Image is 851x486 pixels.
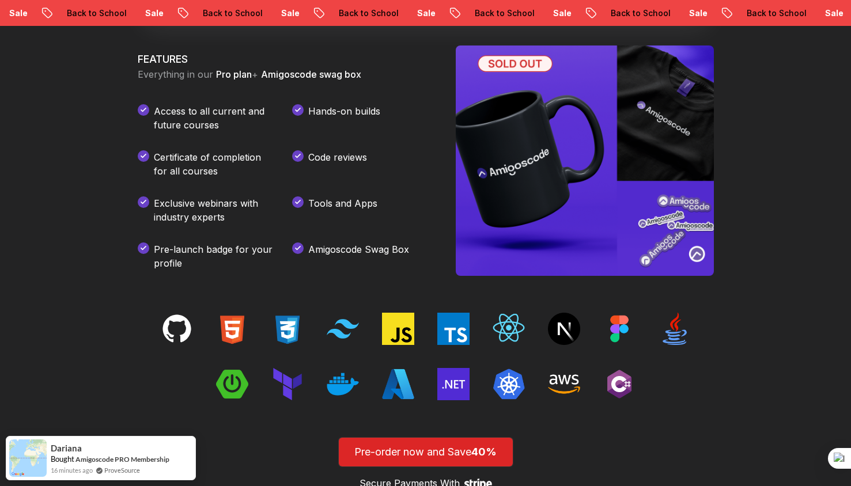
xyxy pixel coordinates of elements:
[548,313,580,345] img: techs tacks
[471,446,497,458] span: 40%
[352,444,500,460] p: Pre-order now and Save
[437,368,470,400] img: techs tacks
[731,7,809,19] p: Back to School
[104,465,140,475] a: ProveSource
[493,368,525,400] img: techs tacks
[327,313,359,345] img: techs tacks
[603,368,636,400] img: techs tacks
[9,439,47,477] img: provesource social proof notification image
[809,7,846,19] p: Sale
[493,313,525,345] img: techs tacks
[308,242,409,270] p: Amigoscode Swag Box
[382,368,414,400] img: techs tacks
[138,51,428,67] h3: FEATURES
[154,196,274,224] p: Exclusive webinars with industry experts
[603,313,636,345] img: techs tacks
[51,443,82,453] span: Dariana
[265,7,302,19] p: Sale
[154,150,274,178] p: Certificate of completion for all courses
[75,455,169,464] a: Amigoscode PRO Membership
[138,67,428,81] p: Everything in our +
[216,69,252,80] span: Pro plan
[187,7,265,19] p: Back to School
[308,150,367,178] p: Code reviews
[51,465,93,475] span: 16 minutes ago
[459,7,537,19] p: Back to School
[659,313,691,345] img: techs tacks
[154,242,274,270] p: Pre-launch badge for your profile
[401,7,438,19] p: Sale
[327,368,359,400] img: techs tacks
[537,7,574,19] p: Sale
[51,454,74,464] span: Bought
[216,313,248,345] img: techs tacks
[271,313,304,345] img: techs tacks
[382,313,414,345] img: techs tacks
[129,7,166,19] p: Sale
[456,45,714,276] img: Amigoscode SwagBox
[271,368,304,400] img: techs tacks
[437,313,470,345] img: techs tacks
[323,7,401,19] p: Back to School
[308,196,377,224] p: Tools and Apps
[261,69,361,80] span: Amigoscode swag box
[154,104,274,132] p: Access to all current and future courses
[308,104,380,132] p: Hands-on builds
[51,7,129,19] p: Back to School
[161,313,193,345] img: techs tacks
[673,7,710,19] p: Sale
[595,7,673,19] p: Back to School
[548,368,580,400] img: techs tacks
[216,368,248,400] img: techs tacks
